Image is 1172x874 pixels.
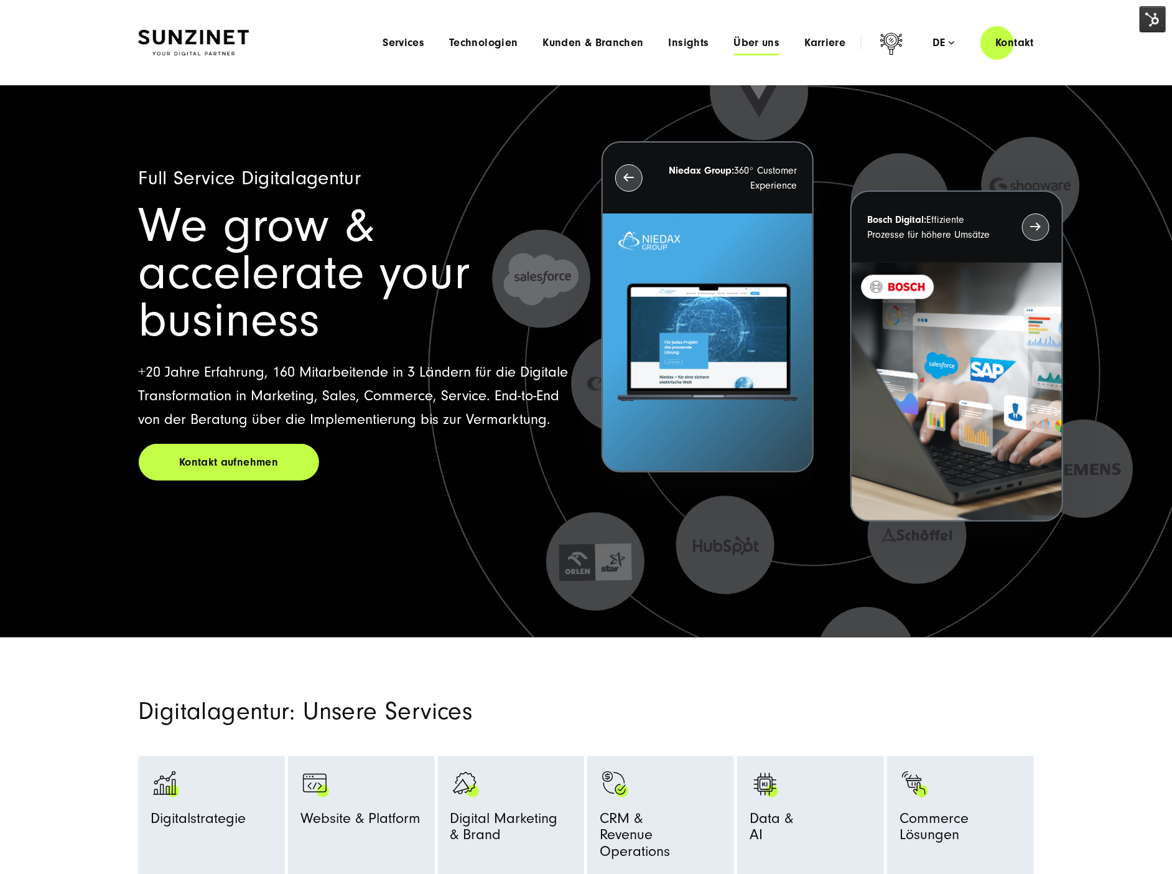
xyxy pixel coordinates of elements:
[932,37,954,49] div: de
[852,263,1061,521] img: BOSCH - Kundeprojekt - Digital Transformation Agentur SUNZINET
[665,163,797,193] p: 360° Customer Experience
[543,37,644,49] a: Kunden & Branchen
[138,30,249,56] img: SUNZINET Full Service Digital Agentur
[450,811,558,849] span: Digital Marketing & Brand
[139,360,572,431] p: +20 Jahre Erfahrung, 160 Mitarbeitende in 3 Ländern für die Digitale Transformation in Marketing,...
[383,37,424,49] a: Services
[602,141,814,473] button: Niedax Group:360° Customer Experience Letztes Projekt von Niedax. Ein Laptop auf dem die Niedax W...
[138,700,729,723] h2: Digitalagentur: Unsere Services
[804,37,845,49] a: Karriere
[734,37,780,49] a: Über uns
[600,811,722,865] span: CRM & Revenue Operations
[867,214,926,225] strong: Bosch Digital:
[850,190,1063,522] button: Bosch Digital:Effiziente Prozesse für höhere Umsätze BOSCH - Kundeprojekt - Digital Transformatio...
[669,165,734,176] strong: Niedax Group:
[449,37,518,49] a: Technologien
[603,214,812,472] img: Letztes Projekt von Niedax. Ein Laptop auf dem die Niedax Website geöffnet ist, auf blauem Hinter...
[980,25,1049,60] a: Kontakt
[750,811,793,849] span: Data & AI
[139,444,319,481] a: Kontakt aufnehmen
[669,37,709,49] a: Insights
[151,811,246,832] span: Digitalstrategie
[300,811,421,832] span: Website & Platform
[139,202,572,344] h1: We grow & accelerate your business
[900,811,1021,849] span: Commerce Lösungen
[139,167,361,189] span: Full Service Digitalagentur
[1140,6,1166,32] img: HubSpot Tools-Menüschalter
[867,212,999,242] p: Effiziente Prozesse für höhere Umsätze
